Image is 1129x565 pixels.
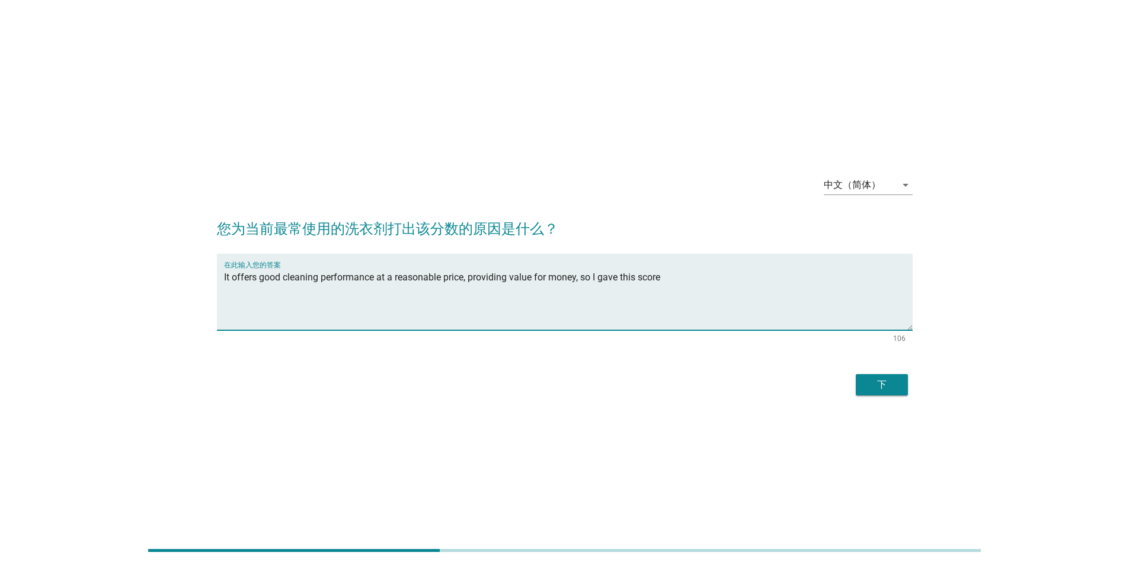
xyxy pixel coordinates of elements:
div: 中文（简体） [824,180,881,190]
div: 106 [893,335,906,342]
button: 下 [856,374,908,395]
i: arrow_drop_down [898,178,913,192]
div: 下 [865,378,898,392]
h2: 您为当前最常使用的洗衣剂打出该分数的原因是什么？ [217,206,913,240]
textarea: 在此输入您的答案 [224,268,913,330]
